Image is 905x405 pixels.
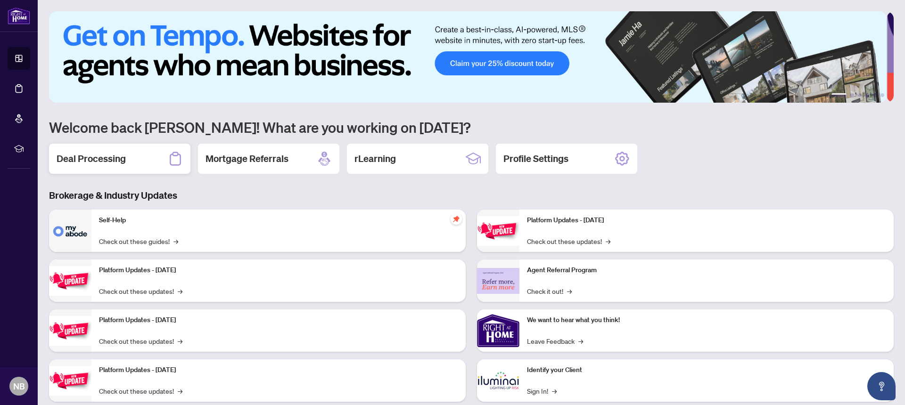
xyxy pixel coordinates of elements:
[13,380,25,393] span: NB
[527,365,886,375] p: Identify your Client
[178,386,182,396] span: →
[49,316,91,346] img: Platform Updates - July 21, 2025
[527,386,557,396] a: Sign In!→
[178,336,182,346] span: →
[178,286,182,296] span: →
[451,213,462,225] span: pushpin
[49,118,894,136] h1: Welcome back [PERSON_NAME]! What are you working on [DATE]?
[206,152,288,165] h2: Mortgage Referrals
[99,365,458,375] p: Platform Updates - [DATE]
[99,265,458,275] p: Platform Updates - [DATE]
[49,266,91,296] img: Platform Updates - September 16, 2025
[503,152,568,165] h2: Profile Settings
[527,236,610,246] a: Check out these updates!→
[49,11,887,103] img: Slide 0
[880,93,884,97] button: 6
[477,309,519,352] img: We want to hear what you think!
[477,268,519,294] img: Agent Referral Program
[173,236,178,246] span: →
[578,336,583,346] span: →
[552,386,557,396] span: →
[831,93,847,97] button: 1
[49,210,91,252] img: Self-Help
[527,286,572,296] a: Check it out!→
[49,189,894,202] h3: Brokerage & Industry Updates
[527,315,886,325] p: We want to hear what you think!
[8,7,30,24] img: logo
[99,315,458,325] p: Platform Updates - [DATE]
[527,336,583,346] a: Leave Feedback→
[850,93,854,97] button: 2
[99,286,182,296] a: Check out these updates!→
[867,372,896,400] button: Open asap
[477,359,519,402] img: Identify your Client
[527,265,886,275] p: Agent Referral Program
[567,286,572,296] span: →
[858,93,862,97] button: 3
[527,215,886,226] p: Platform Updates - [DATE]
[99,215,458,226] p: Self-Help
[354,152,396,165] h2: rLearning
[99,236,178,246] a: Check out these guides!→
[99,386,182,396] a: Check out these updates!→
[865,93,869,97] button: 4
[873,93,877,97] button: 5
[49,366,91,396] img: Platform Updates - July 8, 2025
[477,216,519,246] img: Platform Updates - June 23, 2025
[99,336,182,346] a: Check out these updates!→
[57,152,126,165] h2: Deal Processing
[606,236,610,246] span: →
